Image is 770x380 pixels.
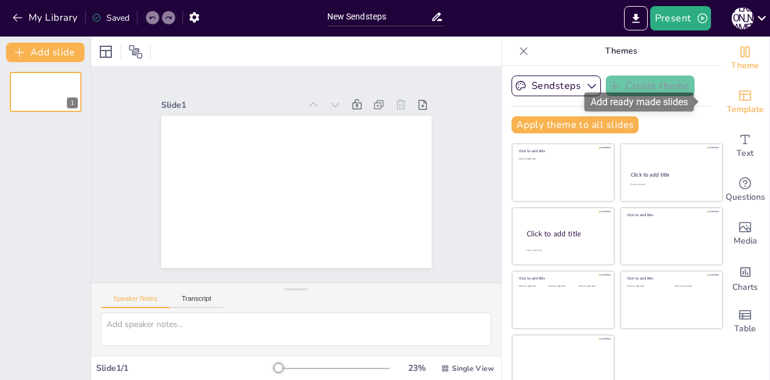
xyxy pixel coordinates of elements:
button: Create theme [606,76,695,96]
span: Questions [726,191,765,204]
div: Click to add text [630,183,711,186]
button: Export to PowerPoint [624,6,648,30]
div: Click to add title [519,276,606,281]
button: [PERSON_NAME] [732,6,754,30]
p: Themes [533,37,709,66]
div: Get real-time input from your audience [721,168,769,212]
div: Slide 1 [161,99,300,111]
button: Sendsteps [512,76,601,96]
span: Template [727,103,764,116]
div: Click to add text [549,285,576,288]
div: Click to add text [578,285,606,288]
div: Add text boxes [721,124,769,168]
div: Click to add text [519,158,606,161]
div: Click to add text [519,285,546,288]
span: Charts [732,281,758,294]
div: Add a table [721,300,769,343]
button: Add slide [6,43,85,62]
div: Add charts and graphs [721,256,769,300]
div: Change the overall theme [721,37,769,80]
span: Text [737,147,754,160]
span: Single View [452,364,494,373]
span: Table [734,322,756,336]
div: Click to add title [519,149,606,153]
div: 1 [67,97,78,108]
button: Speaker Notes [101,295,170,308]
span: Theme [731,59,759,72]
div: Click to add text [675,285,713,288]
div: Add images, graphics, shapes or video [721,212,769,256]
div: [PERSON_NAME] [732,7,754,29]
div: Click to add title [627,276,714,281]
span: Position [128,44,143,59]
button: Present [650,6,711,30]
button: Transcript [170,295,224,308]
input: Insert title [327,8,431,26]
button: Apply theme to all slides [512,116,639,133]
div: Saved [92,12,130,24]
div: Add ready made slides [721,80,769,124]
div: Click to add body [527,248,603,252]
div: Layout [96,42,116,62]
div: Add ready made slides [584,93,694,111]
button: My Library [9,8,83,27]
div: Slide 1 / 1 [96,362,273,374]
div: 1 [10,72,82,112]
div: Click to add title [627,213,714,217]
div: Click to add title [527,228,605,239]
div: Click to add text [627,285,665,288]
div: Click to add title [631,171,712,178]
div: 23 % [402,362,431,374]
span: Media [734,234,757,248]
